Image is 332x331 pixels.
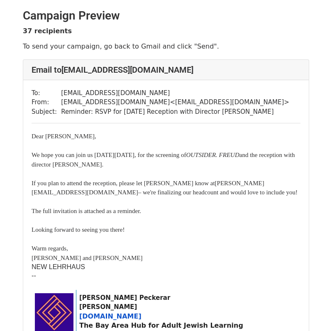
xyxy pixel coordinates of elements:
b: [PERSON_NAME] Peckerar [PERSON_NAME] [79,294,170,311]
a: [DOMAIN_NAME] [79,312,142,320]
td: Subject: [32,107,61,117]
font: Looking forward to seeing you there! Warm regards, [PERSON_NAME] and [PERSON_NAME] [32,226,143,261]
p: To send your campaign, go back to Gmail and click "Send". [23,42,309,51]
i: OUTSIDER. FREUD [186,152,239,158]
h2: Campaign Preview [23,9,309,23]
font: Dear [PERSON_NAME], We hope you can join us [DATE][DATE], for the screening of and the reception ... [32,133,298,214]
b: The Bay Area Hub for Adult Jewish Learning [79,321,243,329]
td: [EMAIL_ADDRESS][DOMAIN_NAME] [61,88,289,98]
td: Reminder: RSVP for [DATE] Reception with Director [PERSON_NAME] [61,107,289,117]
td: [EMAIL_ADDRESS][DOMAIN_NAME] < [EMAIL_ADDRESS][DOMAIN_NAME] > [61,98,289,107]
td: From: [32,98,61,107]
td: To: [32,88,61,98]
h4: Email to [EMAIL_ADDRESS][DOMAIN_NAME] [32,65,300,75]
span: -- [32,272,36,280]
strong: 37 recipients [23,27,72,35]
font: NEW LEHRHAUS [32,263,85,270]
